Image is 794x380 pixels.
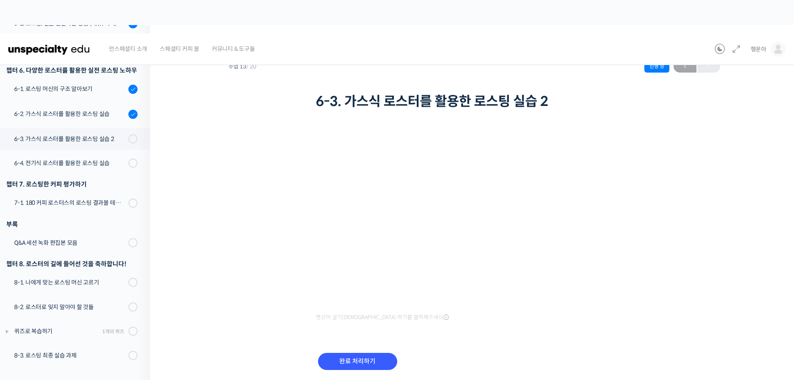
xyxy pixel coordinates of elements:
div: 퀴즈로 복습하기 [14,327,100,336]
span: ← [674,61,696,72]
a: 대화 [55,264,108,285]
span: 수업 13 [228,64,256,69]
div: 부록 [6,219,138,230]
span: 대화 [76,277,86,284]
a: 홈 [3,264,55,285]
span: 영상이 끊기[DEMOGRAPHIC_DATA] 여기를 클릭해주세요 [316,314,449,321]
a: ←이전 [674,60,696,73]
div: 6-2. 가스식 로스터를 활용한 로스팅 실습 [14,109,126,118]
div: 진행 중 [644,60,669,73]
input: 완료 처리하기 [318,353,397,370]
div: 챕터 6. 다양한 로스터를 활용한 실전 로스팅 노하우 [6,65,138,76]
div: 챕터 7. 로스팅한 커피 평가하기 [6,179,138,190]
span: 스페셜티 커피 몰 [160,33,199,65]
div: 7-1. 180 커피 로스터스의 로스팅 결과물 테스트 노하우 [14,198,126,207]
a: 설정 [108,264,160,285]
h1: 6-3. 가스식 로스터를 활용한 로스팅 실습 2 [316,93,633,109]
div: 1개의 퀴즈 [102,327,124,335]
div: 8-3. 로스팅 최종 실습 과제 [14,351,126,360]
span: / 20 [246,63,256,70]
span: 설정 [129,277,139,284]
span: 커뮤니티 & 도구들 [212,33,255,65]
a: 행운아 [751,33,786,65]
span: 행운아 [751,45,766,53]
div: 6-1. 로스팅 머신의 구조 알아보기 [14,84,126,93]
div: 6-4. 전기식 로스터를 활용한 로스팅 실습 [14,159,126,168]
div: 8-2. 로스터로 잊지 말아야 할 것들 [14,302,126,312]
a: 언스페셜티 소개 [105,33,151,65]
a: 커뮤니티 & 도구들 [208,33,259,65]
div: 챕터 8. 로스터의 길에 들어선 것을 축하합니다! [6,258,138,269]
div: 6-3. 가스식 로스터를 활용한 로스팅 실습 2 [14,134,126,143]
a: 스페셜티 커피 몰 [155,33,203,65]
span: 홈 [26,277,31,284]
span: 언스페셜티 소개 [109,33,147,65]
div: Q&A 세션 녹화 편집본 모음 [14,238,126,247]
div: 8-1. 나에게 맞는 로스팅 머신 고르기 [14,278,126,287]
